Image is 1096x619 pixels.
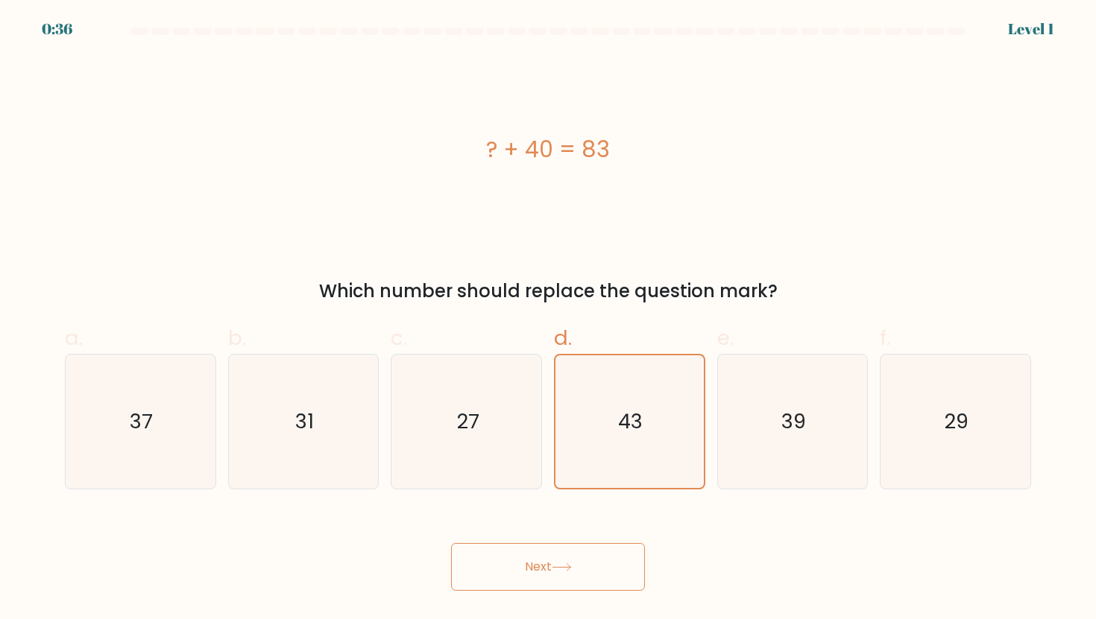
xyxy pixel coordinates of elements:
text: 31 [295,407,314,435]
text: 37 [130,407,154,435]
text: 43 [619,407,643,435]
span: d. [554,323,572,352]
div: Level 1 [1008,18,1054,40]
span: a. [65,323,83,352]
text: 29 [945,407,969,435]
span: c. [391,323,407,352]
div: 0:36 [42,18,72,40]
span: b. [228,323,246,352]
text: 27 [456,407,479,435]
button: Next [451,543,645,591]
span: f. [880,323,890,352]
text: 39 [781,407,806,435]
span: e. [717,323,734,352]
div: ? + 40 = 83 [65,133,1031,166]
div: Which number should replace the question mark? [74,278,1022,305]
